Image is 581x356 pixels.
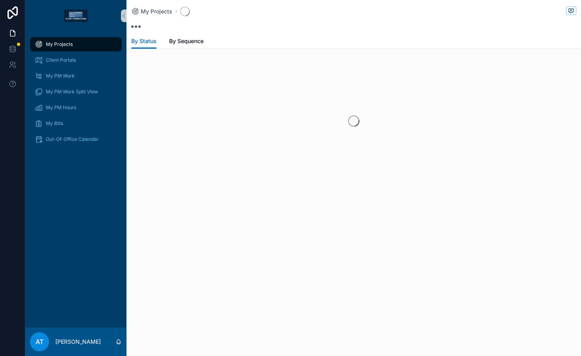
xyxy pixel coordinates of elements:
a: Out-Of-Office Calendar [30,132,122,146]
img: App logo [64,9,88,22]
span: My PM Hours [46,104,76,111]
a: My Projects [131,8,172,15]
div: scrollable content [25,32,126,157]
span: My Projects [141,8,172,15]
span: By Sequence [169,37,204,45]
span: Out-Of-Office Calendar [46,136,99,142]
a: Client Portals [30,53,122,67]
a: My PM Work [30,69,122,83]
span: My PM Work [46,73,75,79]
span: Client Portals [46,57,76,63]
a: My Projects [30,37,122,51]
a: My Bills [30,116,122,131]
span: My PM Work Split View [46,89,98,95]
span: My Projects [46,41,73,47]
span: My Bills [46,120,63,127]
span: AT [36,337,43,347]
a: By Sequence [169,34,204,50]
span: By Status [131,37,157,45]
a: My PM Work Split View [30,85,122,99]
a: By Status [131,34,157,49]
a: My PM Hours [30,100,122,115]
p: [PERSON_NAME] [55,338,101,346]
